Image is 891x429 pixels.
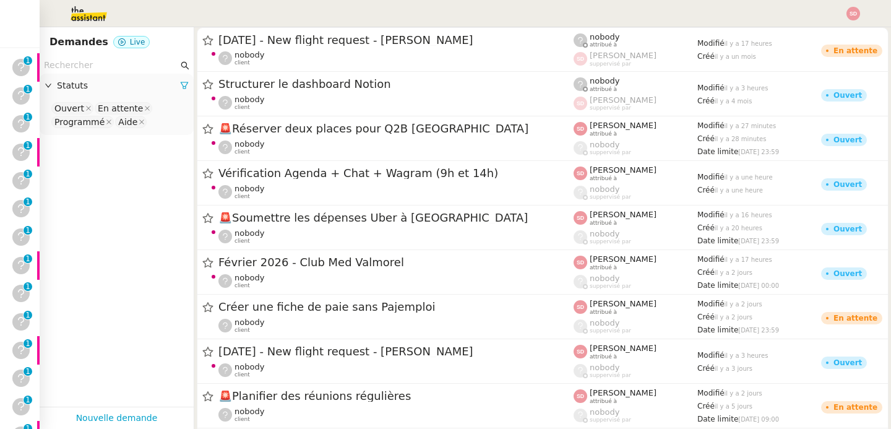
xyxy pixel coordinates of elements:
[25,282,30,293] p: 1
[833,314,877,322] div: En attente
[95,102,152,115] nz-select-item: En attente
[697,223,715,232] span: Créé
[235,282,250,289] span: client
[590,105,631,111] span: suppervisé par
[697,236,738,245] span: Date limite
[218,362,574,378] app-user-detailed-label: client
[725,40,772,47] span: il y a 17 heures
[574,299,697,315] app-user-label: attribué à
[590,388,656,397] span: [PERSON_NAME]
[833,181,862,188] div: Ouvert
[218,212,574,223] span: Soumettre les dépenses Uber à [GEOGRAPHIC_DATA]
[590,299,656,308] span: [PERSON_NAME]
[25,311,30,322] p: 1
[574,140,697,156] app-user-label: suppervisé par
[218,50,574,66] app-user-detailed-label: client
[76,411,158,425] a: Nouvelle demande
[725,390,762,397] span: il y a 2 jours
[235,318,264,327] span: nobody
[697,415,738,423] span: Date limite
[590,327,631,334] span: suppervisé par
[574,345,587,358] img: svg
[25,339,30,350] p: 1
[235,184,264,193] span: nobody
[738,238,779,245] span: [DATE] 23:59
[590,184,619,194] span: nobody
[590,417,631,423] span: suppervisé par
[574,122,587,136] img: svg
[715,365,752,372] span: il y a 3 jours
[590,149,631,156] span: suppervisé par
[833,47,877,54] div: En attente
[24,226,32,235] nz-badge-sup: 1
[574,95,697,111] app-user-label: suppervisé par
[574,211,587,225] img: svg
[54,116,105,128] div: Programmé
[715,187,763,194] span: il y a une heure
[574,97,587,110] img: svg
[218,389,232,402] span: 🚨
[118,116,137,128] div: Aide
[590,264,617,271] span: attribué à
[833,225,862,233] div: Ouvert
[24,85,32,93] nz-badge-sup: 1
[235,327,250,334] span: client
[574,167,587,180] img: svg
[715,53,756,60] span: il y a un mois
[235,238,250,245] span: client
[25,56,30,67] p: 1
[590,309,617,316] span: attribué à
[590,363,619,372] span: nobody
[590,61,631,67] span: suppervisé par
[574,318,697,334] app-user-label: suppervisé par
[590,229,619,238] span: nobody
[590,353,617,360] span: attribué à
[590,51,656,60] span: [PERSON_NAME]
[98,103,143,114] div: En attente
[25,367,30,378] p: 1
[25,197,30,209] p: 1
[574,344,697,360] app-user-label: attribué à
[218,301,574,313] span: Créer une fiche de paie sans Pajemploi
[218,273,574,289] app-user-detailed-label: client
[590,140,619,149] span: nobody
[697,186,715,194] span: Créé
[115,116,147,128] nz-select-item: Aide
[25,226,30,237] p: 1
[697,326,738,334] span: Date limite
[25,170,30,181] p: 1
[51,102,93,115] nz-select-item: Ouvert
[51,116,114,128] nz-select-item: Programmé
[218,407,574,423] app-user-detailed-label: client
[846,7,860,20] img: svg
[590,41,617,48] span: attribué à
[574,363,697,379] app-user-label: suppervisé par
[235,362,264,371] span: nobody
[697,281,738,290] span: Date limite
[24,141,32,150] nz-badge-sup: 1
[697,313,715,321] span: Créé
[697,300,725,308] span: Modifié
[697,255,725,264] span: Modifié
[235,59,250,66] span: client
[590,372,631,379] span: suppervisé par
[24,170,32,178] nz-badge-sup: 1
[590,86,617,93] span: attribué à
[40,74,194,98] div: Statuts
[574,210,697,226] app-user-label: attribué à
[235,416,250,423] span: client
[590,194,631,201] span: suppervisé par
[697,39,725,48] span: Modifié
[715,269,752,276] span: il y a 2 jours
[574,274,697,290] app-user-label: suppervisé par
[833,270,862,277] div: Ouvert
[590,407,619,417] span: nobody
[574,121,697,137] app-user-label: attribué à
[590,220,617,227] span: attribué à
[218,257,574,268] span: Février 2026 - Club Med Valmorel
[25,113,30,124] p: 1
[218,228,574,245] app-user-detailed-label: client
[697,147,738,156] span: Date limite
[574,300,587,314] img: svg
[25,141,30,152] p: 1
